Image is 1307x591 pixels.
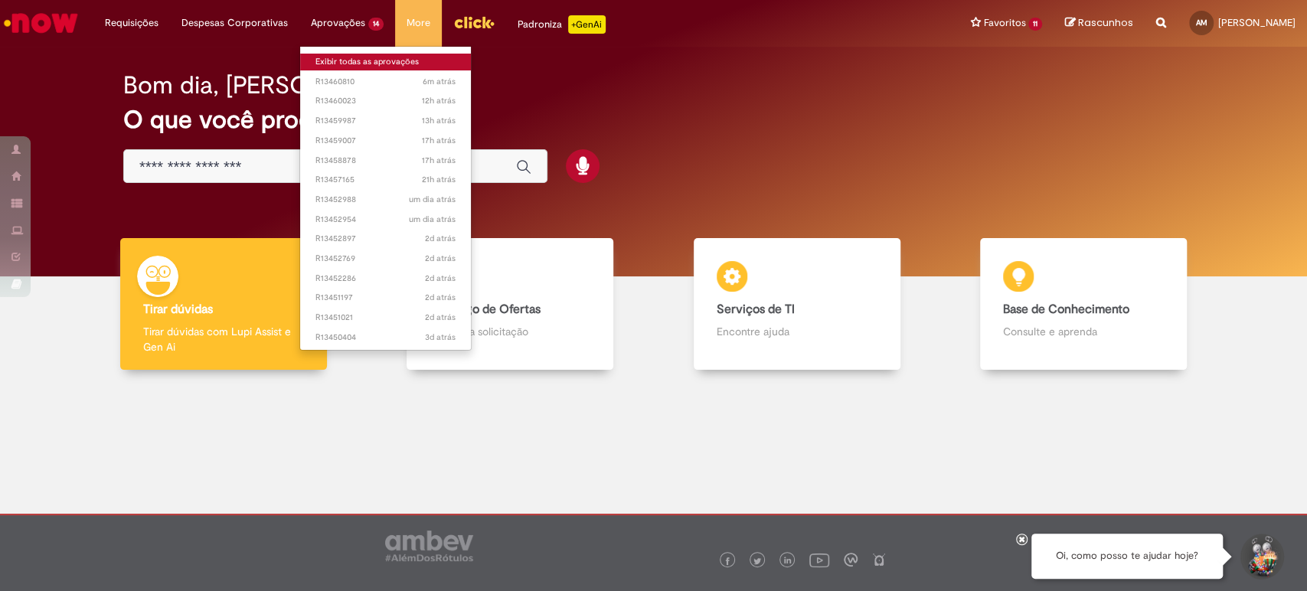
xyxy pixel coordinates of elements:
[717,302,795,317] b: Serviços de TI
[1218,16,1296,29] span: [PERSON_NAME]
[315,253,456,265] span: R13452769
[300,250,471,267] a: Aberto R13452769 :
[1238,534,1284,580] button: Iniciar Conversa de Suporte
[300,191,471,208] a: Aberto R13452988 :
[300,329,471,346] a: Aberto R13450404 :
[422,135,456,146] span: 17h atrás
[425,312,456,323] time: 27/08/2025 09:28:02
[422,155,456,166] time: 28/08/2025 15:54:41
[409,194,456,205] span: um dia atrás
[300,171,471,188] a: Aberto R13457165 :
[425,331,456,343] span: 3d atrás
[299,46,472,351] ul: Aprovações
[654,238,940,371] a: Serviços de TI Encontre ajuda
[423,76,456,87] time: 29/08/2025 08:42:01
[453,11,495,34] img: click_logo_yellow_360x200.png
[1003,302,1129,317] b: Base de Conhecimento
[422,174,456,185] span: 21h atrás
[844,553,858,567] img: logo_footer_workplace.png
[423,76,456,87] span: 6m atrás
[409,194,456,205] time: 27/08/2025 15:04:37
[568,15,606,34] p: +GenAi
[1078,15,1133,30] span: Rascunhos
[1031,534,1223,579] div: Oi, como posso te ajudar hoje?
[1065,16,1133,31] a: Rascunhos
[181,15,288,31] span: Despesas Corporativas
[518,15,606,34] div: Padroniza
[143,324,304,354] p: Tirar dúvidas com Lupi Assist e Gen Ai
[300,54,471,70] a: Exibir todas as aprovações
[422,95,456,106] span: 12h atrás
[983,15,1025,31] span: Favoritos
[300,289,471,306] a: Aberto R13451197 :
[724,557,731,565] img: logo_footer_facebook.png
[143,302,213,317] b: Tirar dúvidas
[123,72,417,99] h2: Bom dia, [PERSON_NAME]
[105,15,158,31] span: Requisições
[315,273,456,285] span: R13452286
[315,194,456,206] span: R13452988
[300,132,471,149] a: Aberto R13459007 :
[300,230,471,247] a: Aberto R13452897 :
[409,214,456,225] span: um dia atrás
[315,292,456,304] span: R13451197
[311,15,365,31] span: Aprovações
[422,155,456,166] span: 17h atrás
[422,115,456,126] time: 28/08/2025 19:43:26
[315,76,456,88] span: R13460810
[784,557,792,566] img: logo_footer_linkedin.png
[809,550,829,570] img: logo_footer_youtube.png
[425,273,456,284] span: 2d atrás
[300,113,471,129] a: Aberto R13459987 :
[315,174,456,186] span: R13457165
[422,115,456,126] span: 13h atrás
[425,233,456,244] time: 27/08/2025 14:47:35
[409,214,456,225] time: 27/08/2025 14:58:22
[300,73,471,90] a: Aberto R13460810 :
[315,155,456,167] span: R13458878
[2,8,80,38] img: ServiceNow
[315,95,456,107] span: R13460023
[123,106,1184,133] h2: O que você procura hoje?
[1003,324,1164,339] p: Consulte e aprenda
[315,135,456,147] span: R13459007
[407,15,430,31] span: More
[425,233,456,244] span: 2d atrás
[425,292,456,303] span: 2d atrás
[753,557,761,565] img: logo_footer_twitter.png
[300,211,471,228] a: Aberto R13452954 :
[300,270,471,287] a: Aberto R13452286 :
[872,553,886,567] img: logo_footer_naosei.png
[1028,18,1042,31] span: 11
[300,93,471,109] a: Aberto R13460023 :
[430,302,541,317] b: Catálogo de Ofertas
[425,253,456,264] time: 27/08/2025 14:27:36
[425,273,456,284] time: 27/08/2025 12:50:41
[315,115,456,127] span: R13459987
[315,331,456,344] span: R13450404
[300,309,471,326] a: Aberto R13451021 :
[717,324,877,339] p: Encontre ajuda
[368,18,384,31] span: 14
[315,312,456,324] span: R13451021
[425,292,456,303] time: 27/08/2025 09:49:46
[940,238,1227,371] a: Base de Conhecimento Consulte e aprenda
[425,253,456,264] span: 2d atrás
[315,214,456,226] span: R13452954
[425,312,456,323] span: 2d atrás
[422,95,456,106] time: 28/08/2025 20:22:56
[385,531,473,561] img: logo_footer_ambev_rotulo_gray.png
[422,174,456,185] time: 28/08/2025 11:26:56
[430,324,590,339] p: Abra uma solicitação
[425,331,456,343] time: 26/08/2025 22:32:12
[422,135,456,146] time: 28/08/2025 16:10:07
[300,152,471,169] a: Aberto R13458878 :
[315,233,456,245] span: R13452897
[1196,18,1207,28] span: AM
[80,238,367,371] a: Tirar dúvidas Tirar dúvidas com Lupi Assist e Gen Ai
[367,238,653,371] a: Catálogo de Ofertas Abra uma solicitação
